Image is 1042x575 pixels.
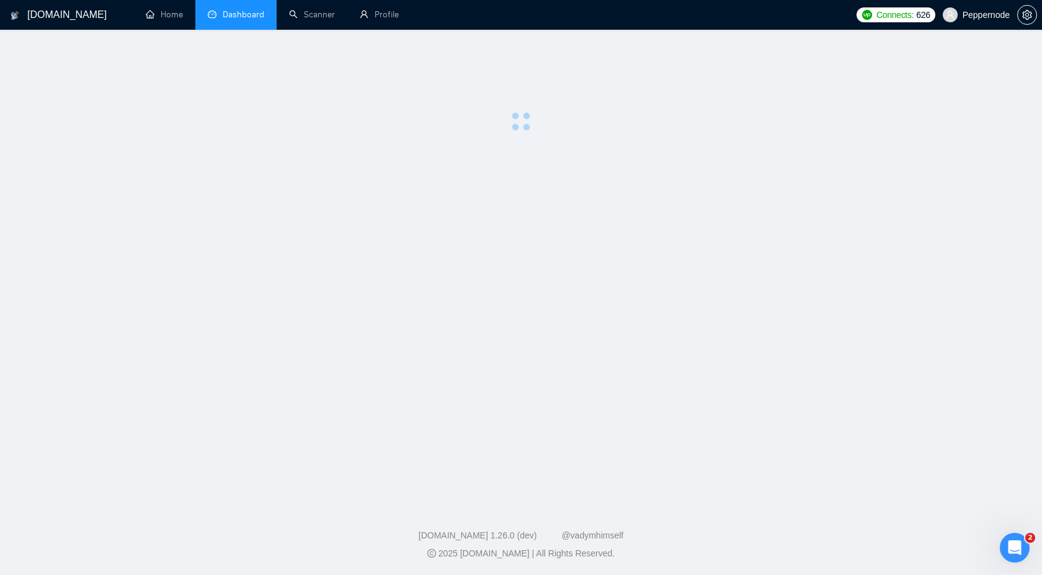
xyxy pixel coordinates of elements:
button: setting [1017,5,1037,25]
a: searchScanner [289,9,335,20]
span: user [946,11,955,19]
span: copyright [427,549,436,558]
img: upwork-logo.png [862,10,872,20]
div: 2025 [DOMAIN_NAME] | All Rights Reserved. [10,547,1032,560]
span: setting [1018,10,1036,20]
a: setting [1017,10,1037,20]
span: dashboard [208,10,216,19]
a: userProfile [360,9,399,20]
a: [DOMAIN_NAME] 1.26.0 (dev) [419,530,537,540]
span: 626 [916,8,930,22]
iframe: Intercom live chat [1000,533,1030,563]
span: 2 [1025,533,1035,543]
span: Dashboard [223,9,264,20]
span: Connects: [876,8,914,22]
a: @vadymhimself [561,530,623,540]
a: homeHome [146,9,183,20]
img: logo [11,6,19,25]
